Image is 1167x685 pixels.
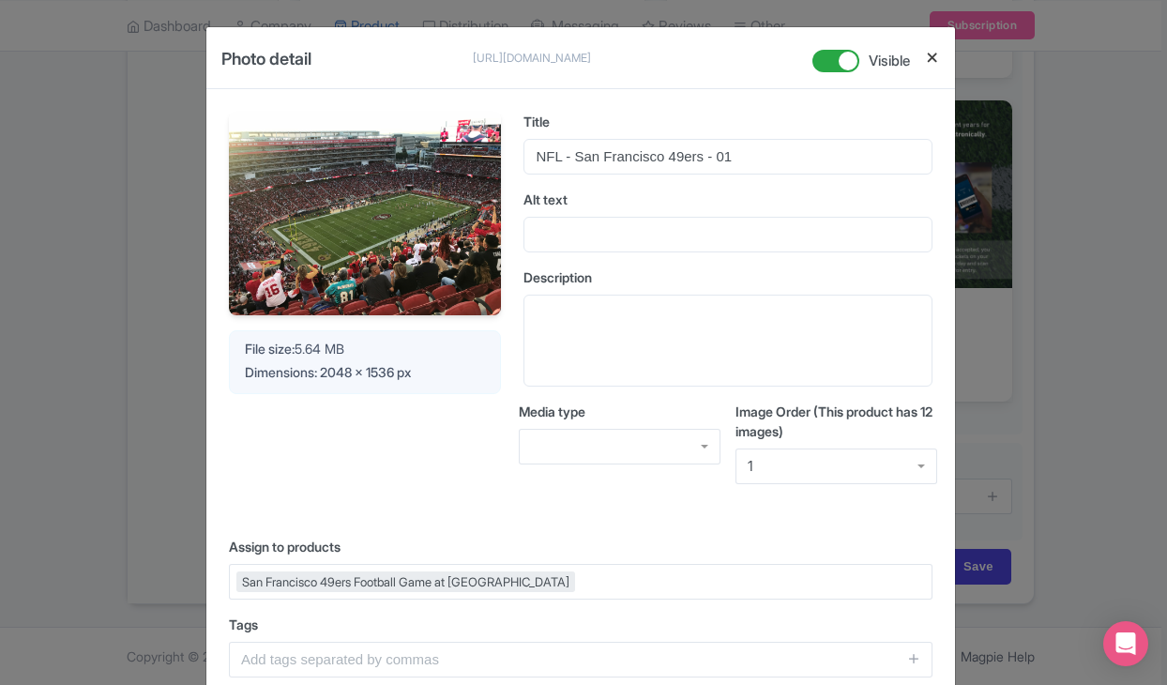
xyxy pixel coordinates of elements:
span: Image Order (This product has 12 images) [735,403,932,439]
span: Description [523,269,592,285]
span: File size: [245,341,295,357]
span: Visible [869,51,910,72]
p: [URL][DOMAIN_NAME] [473,50,651,67]
img: NFL_-_San_Francisco_49ers_-_01_gmmytw.png [229,112,501,316]
span: Dimensions: 2048 x 1536 px [245,364,411,380]
span: Assign to products [229,539,341,555]
button: Close [925,46,940,69]
h4: Photo detail [221,46,311,88]
div: San Francisco 49ers Football Game at [GEOGRAPHIC_DATA] [236,571,575,592]
div: 1 [748,458,753,475]
span: Title [523,114,550,129]
span: Alt text [523,191,568,207]
div: Open Intercom Messenger [1103,621,1148,666]
span: Media type [519,403,585,419]
input: Add tags separated by commas [229,642,932,677]
div: 5.64 MB [245,339,485,358]
span: Tags [229,616,258,632]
